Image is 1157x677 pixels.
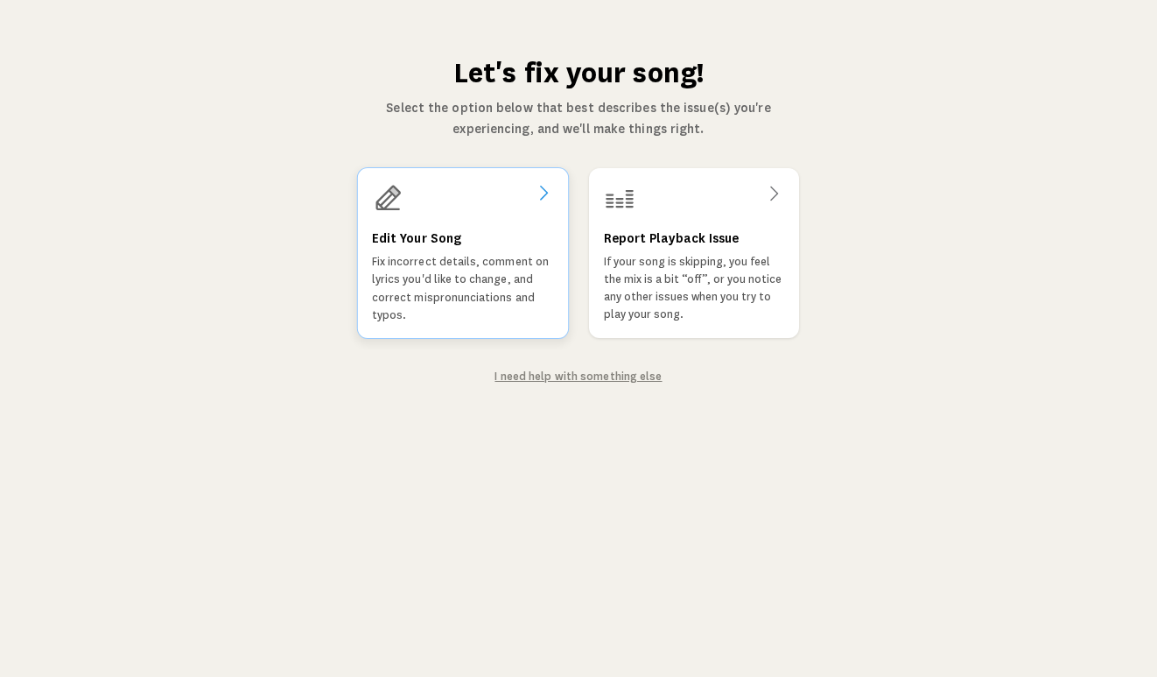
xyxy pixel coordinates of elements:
h3: Edit Your Song [372,229,461,250]
a: Report Playback IssueIf your song is skipping, you feel the mix is a bit “off”, or you notice any... [589,168,799,338]
h1: Let's fix your song! [356,56,801,91]
p: If your song is skipping, you feel the mix is a bit “off”, or you notice any other issues when yo... [604,253,784,323]
a: I need help with something else [494,369,662,384]
p: Select the option below that best describes the issue(s) you're experiencing, and we'll make thin... [356,98,801,140]
p: Fix incorrect details, comment on lyrics you'd like to change, and correct mispronunciations and ... [372,253,554,324]
h3: Report Playback Issue [604,229,739,250]
a: Edit Your SongFix incorrect details, comment on lyrics you'd like to change, and correct mispronu... [358,168,568,338]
